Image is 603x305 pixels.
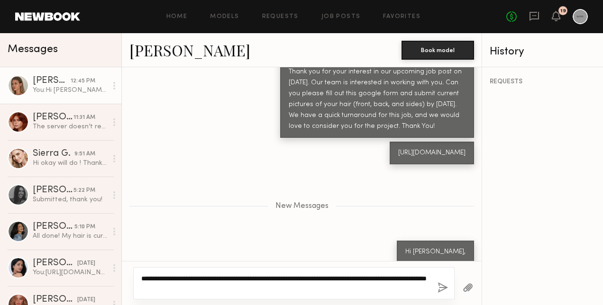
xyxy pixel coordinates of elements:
[383,14,420,20] a: Favorites
[166,14,188,20] a: Home
[33,186,73,195] div: [PERSON_NAME]
[402,41,474,60] button: Book model
[210,14,239,20] a: Models
[74,150,95,159] div: 9:51 AM
[33,295,77,305] div: [PERSON_NAME]
[77,259,95,268] div: [DATE]
[8,44,58,55] span: Messages
[490,79,596,85] div: REQUESTS
[398,148,466,159] div: [URL][DOMAIN_NAME]
[262,14,299,20] a: Requests
[33,149,74,159] div: Sierra G.
[560,9,566,14] div: 19
[275,202,329,210] span: New Messages
[402,45,474,54] a: Book model
[71,77,95,86] div: 12:45 PM
[73,113,95,122] div: 11:31 AM
[33,268,107,277] div: You: [URL][DOMAIN_NAME]
[321,14,361,20] a: Job Posts
[33,86,107,95] div: You: Hi [PERSON_NAME],
[490,46,596,57] div: History
[33,222,74,232] div: [PERSON_NAME]
[33,113,73,122] div: [PERSON_NAME]
[289,56,466,132] div: Hi [PERSON_NAME], Thank you for your interest in our upcoming job post on [DATE]. Our team is int...
[33,259,77,268] div: [PERSON_NAME]
[405,247,466,258] div: Hi [PERSON_NAME],
[74,223,95,232] div: 5:10 PM
[73,186,95,195] div: 5:22 PM
[33,195,107,204] div: Submitted, thank you!
[33,76,71,86] div: [PERSON_NAME]
[33,122,107,131] div: The server doesn’t respond when I’m trying to upload any media! Is it okay if I send it here? Hai...
[77,296,95,305] div: [DATE]
[33,159,107,168] div: Hi okay will do ! Thank you
[129,40,250,60] a: [PERSON_NAME]
[33,232,107,241] div: All done! My hair is curlier than the current shots i just took.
